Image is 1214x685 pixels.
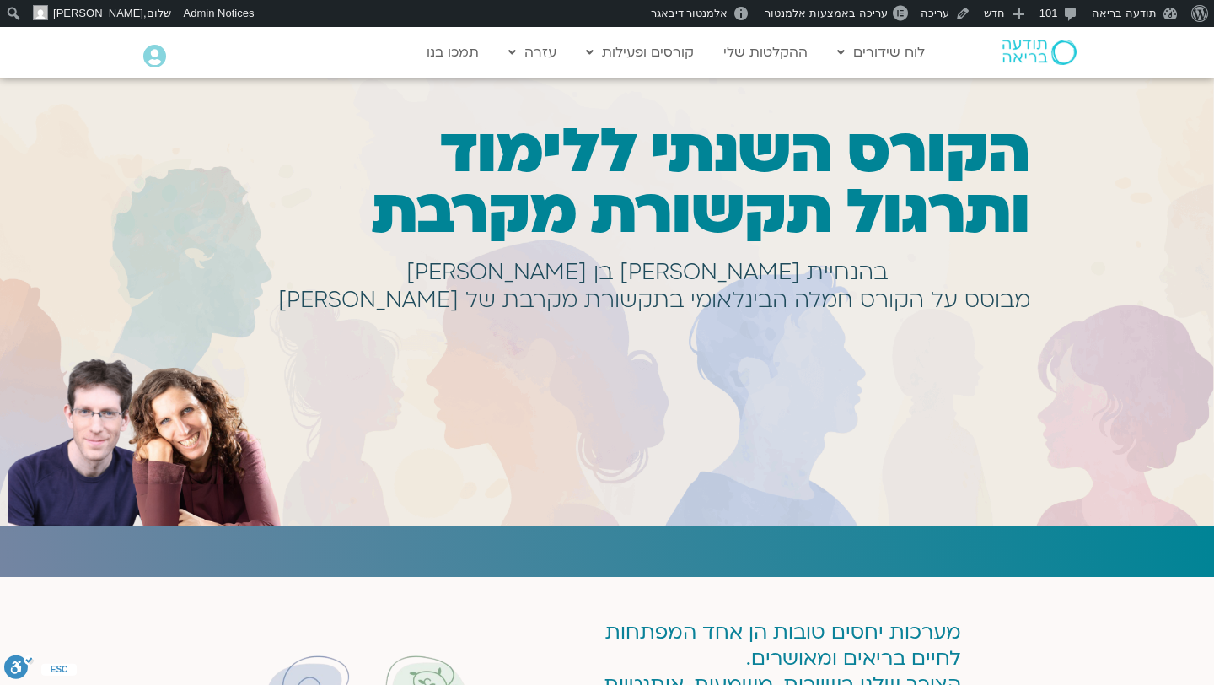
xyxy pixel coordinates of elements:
h1: מבוסס על הקורס חמלה הבינלאומי בתקשורת מקרבת של [PERSON_NAME] [278,297,1030,304]
span: [PERSON_NAME] [53,7,143,19]
a: עזרה [500,36,565,68]
a: תמכו בנו [418,36,487,68]
img: תודעה בריאה [1002,40,1077,65]
a: קורסים ופעילות [577,36,702,68]
a: ההקלטות שלי [715,36,816,68]
h1: הקורס השנתי ללימוד ותרגול תקשורת מקרבת [227,121,1030,243]
span: עריכה באמצעות אלמנטור [765,7,887,19]
a: לוח שידורים [829,36,933,68]
h1: בהנחיית [PERSON_NAME] בן [PERSON_NAME] [406,269,888,276]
